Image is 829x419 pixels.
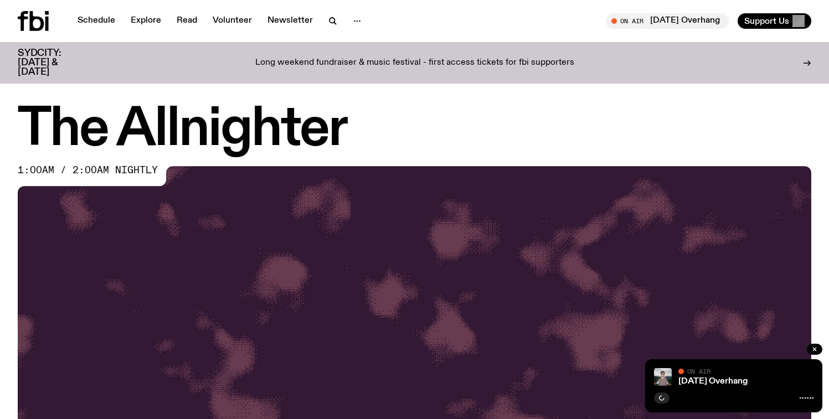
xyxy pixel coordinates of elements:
[687,368,710,375] span: On Air
[744,16,789,26] span: Support Us
[678,377,748,386] a: [DATE] Overhang
[170,13,204,29] a: Read
[18,166,158,175] span: 1:00am / 2:00am nightly
[654,368,672,386] img: Harrie Hastings stands in front of cloud-covered sky and rolling hills. He's wearing sunglasses a...
[206,13,259,29] a: Volunteer
[738,13,811,29] button: Support Us
[255,58,574,68] p: Long weekend fundraiser & music festival - first access tickets for fbi supporters
[18,49,89,77] h3: SYDCITY: [DATE] & [DATE]
[124,13,168,29] a: Explore
[261,13,320,29] a: Newsletter
[71,13,122,29] a: Schedule
[606,13,729,29] button: On Air[DATE] Overhang
[18,105,811,155] h1: The Allnighter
